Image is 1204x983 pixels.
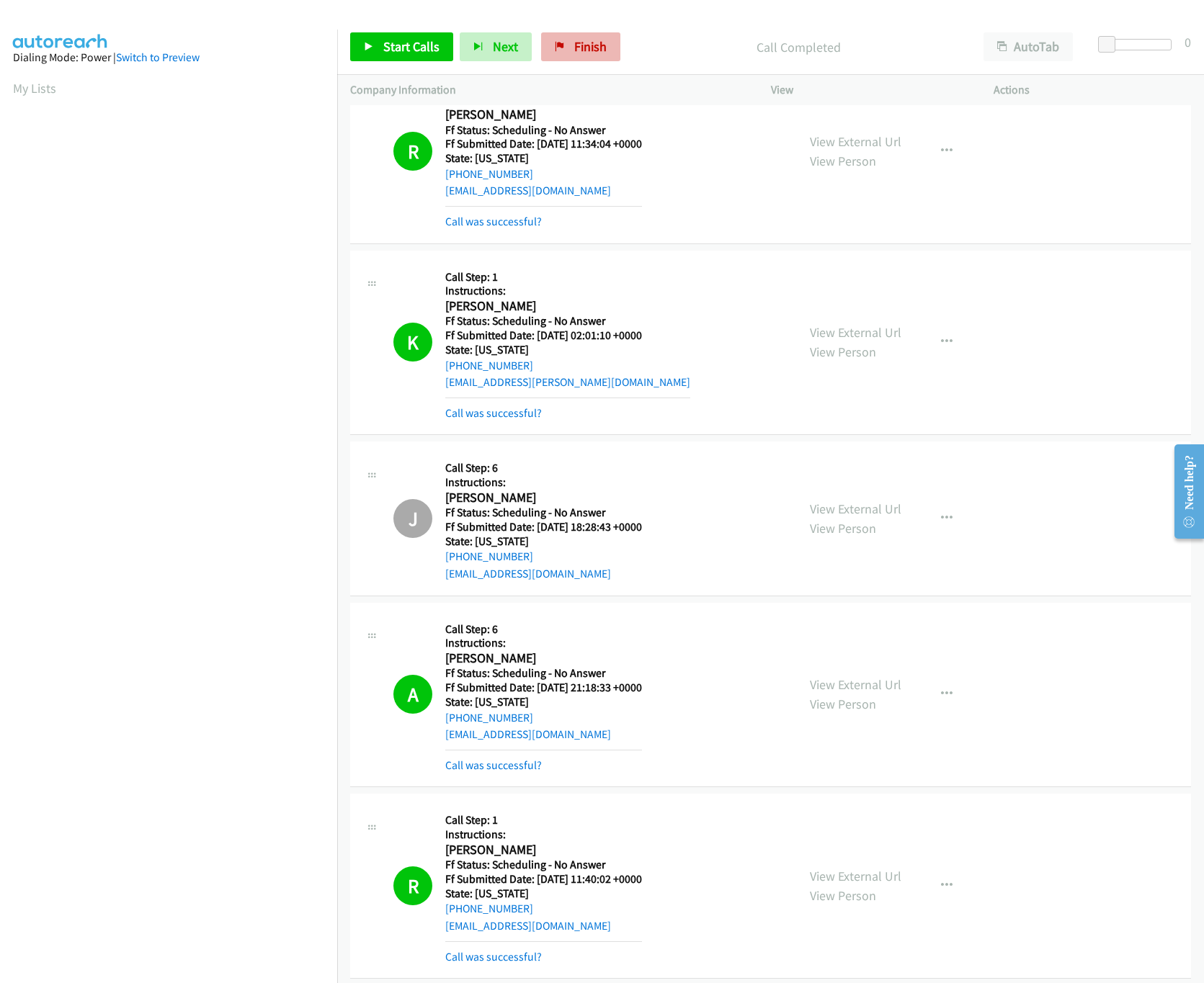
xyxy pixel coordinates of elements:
button: Next [460,32,532,61]
h2: [PERSON_NAME] [445,107,642,123]
h1: K [393,323,432,362]
a: Call was successful? [445,950,542,964]
a: View External Url [810,676,901,693]
a: View External Url [810,324,901,341]
h5: State: [US_STATE] [445,695,642,709]
h5: Ff Status: Scheduling - No Answer [445,314,690,328]
h1: R [393,866,432,905]
h1: A [393,675,432,714]
a: View Person [810,344,876,360]
h5: Ff Submitted Date: [DATE] 18:28:43 +0000 [445,520,642,534]
h5: Call Step: 1 [445,813,642,827]
a: [PHONE_NUMBER] [445,167,533,181]
h5: Instructions: [445,284,690,298]
a: View Person [810,153,876,169]
h2: [PERSON_NAME] [445,650,642,667]
span: Finish [574,38,607,55]
a: [PHONE_NUMBER] [445,359,533,372]
a: View Person [810,520,876,537]
p: Company Information [350,81,745,99]
h1: J [393,499,432,538]
a: Switch to Preview [116,50,200,64]
a: View Person [810,887,876,904]
a: [EMAIL_ADDRESS][DOMAIN_NAME] [445,184,611,197]
h5: Ff Status: Scheduling - No Answer [445,506,642,520]
a: View Person [810,696,876,712]
p: Actions [994,81,1191,99]
h5: Instructions: [445,827,642,842]
h5: Call Step: 6 [445,622,642,637]
a: [PHONE_NUMBER] [445,711,533,724]
p: Call Completed [640,37,958,57]
a: Start Calls [350,32,453,61]
a: Call was successful? [445,215,542,228]
a: Finish [541,32,620,61]
iframe: Resource Center [1163,434,1204,549]
h5: Instructions: [445,636,642,650]
a: [EMAIL_ADDRESS][PERSON_NAME][DOMAIN_NAME] [445,375,690,389]
h5: Instructions: [445,475,642,490]
h5: Ff Submitted Date: [DATE] 11:34:04 +0000 [445,137,642,151]
h1: R [393,132,432,171]
h2: [PERSON_NAME] [445,490,642,506]
a: [EMAIL_ADDRESS][DOMAIN_NAME] [445,727,611,741]
h5: State: [US_STATE] [445,887,642,901]
a: View External Url [810,501,901,517]
a: [PHONE_NUMBER] [445,549,533,563]
h5: Ff Status: Scheduling - No Answer [445,123,642,138]
h2: [PERSON_NAME] [445,298,690,315]
div: Delay between calls (in seconds) [1105,39,1172,50]
div: 0 [1185,32,1191,52]
p: View [771,81,968,99]
button: AutoTab [984,32,1073,61]
h5: Ff Status: Scheduling - No Answer [445,666,642,681]
a: [EMAIL_ADDRESS][DOMAIN_NAME] [445,919,611,933]
h5: Ff Submitted Date: [DATE] 02:01:10 +0000 [445,328,690,343]
a: Call was successful? [445,406,542,420]
h5: State: [US_STATE] [445,343,690,357]
a: View External Url [810,133,901,150]
h2: [PERSON_NAME] [445,842,642,858]
h5: Ff Status: Scheduling - No Answer [445,858,642,872]
h5: State: [US_STATE] [445,151,642,166]
span: Start Calls [383,38,440,55]
h5: Ff Submitted Date: [DATE] 21:18:33 +0000 [445,681,642,695]
h5: Ff Submitted Date: [DATE] 11:40:02 +0000 [445,872,642,887]
h5: Call Step: 1 [445,270,690,284]
a: [PHONE_NUMBER] [445,902,533,915]
h5: State: [US_STATE] [445,534,642,549]
div: The call has been skipped [393,499,432,538]
span: Next [493,38,518,55]
a: [EMAIL_ADDRESS][DOMAIN_NAME] [445,567,611,580]
h5: Call Step: 6 [445,461,642,475]
div: Dialing Mode: Power | [13,49,324,66]
iframe: Dialpad [13,111,337,795]
a: View External Url [810,868,901,884]
a: Call was successful? [445,758,542,772]
a: My Lists [13,80,56,96]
